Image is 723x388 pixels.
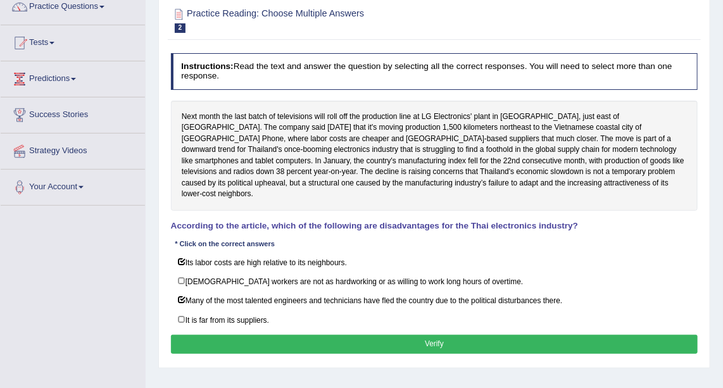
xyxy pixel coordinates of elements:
[1,97,145,129] a: Success Stories
[1,25,145,57] a: Tests
[181,61,233,71] b: Instructions:
[171,101,698,211] div: Next month the last batch of televisions will roll off the production line at LG Electronics' pla...
[171,239,279,250] div: * Click on the correct answers
[171,6,498,33] h2: Practice Reading: Choose Multiple Answers
[171,53,698,89] h4: Read the text and answer the question by selecting all the correct responses. You will need to se...
[171,335,698,353] button: Verify
[171,253,698,272] label: Its labor costs are high relative to its neighbours.
[171,310,698,330] label: It is far from its suppliers.
[1,134,145,165] a: Strategy Videos
[1,170,145,201] a: Your Account
[171,291,698,310] label: Many of the most talented engineers and technicians have fled the country due to the political di...
[175,23,186,33] span: 2
[171,272,698,291] label: [DEMOGRAPHIC_DATA] workers are not as hardworking or as willing to work long hours of overtime.
[1,61,145,93] a: Predictions
[171,222,698,231] h4: According to the article, which of the following are disadvantages for the Thai electronics indus...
